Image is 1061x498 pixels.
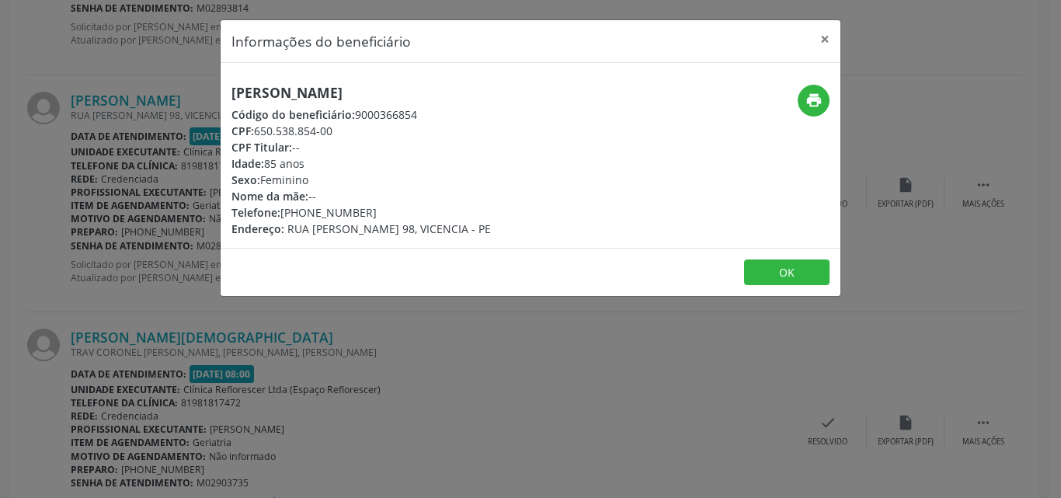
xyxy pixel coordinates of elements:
div: -- [231,139,491,155]
button: Close [809,20,840,58]
div: 9000366854 [231,106,491,123]
span: RUA [PERSON_NAME] 98, VICENCIA - PE [287,221,491,236]
button: OK [744,259,830,286]
div: 85 anos [231,155,491,172]
span: Idade: [231,156,264,171]
div: [PHONE_NUMBER] [231,204,491,221]
span: Código do beneficiário: [231,107,355,122]
i: print [805,92,823,109]
span: Endereço: [231,221,284,236]
span: CPF Titular: [231,140,292,155]
h5: Informações do beneficiário [231,31,411,51]
h5: [PERSON_NAME] [231,85,491,101]
span: Telefone: [231,205,280,220]
div: Feminino [231,172,491,188]
div: 650.538.854-00 [231,123,491,139]
span: Nome da mãe: [231,189,308,204]
span: CPF: [231,124,254,138]
span: Sexo: [231,172,260,187]
button: print [798,85,830,117]
div: -- [231,188,491,204]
